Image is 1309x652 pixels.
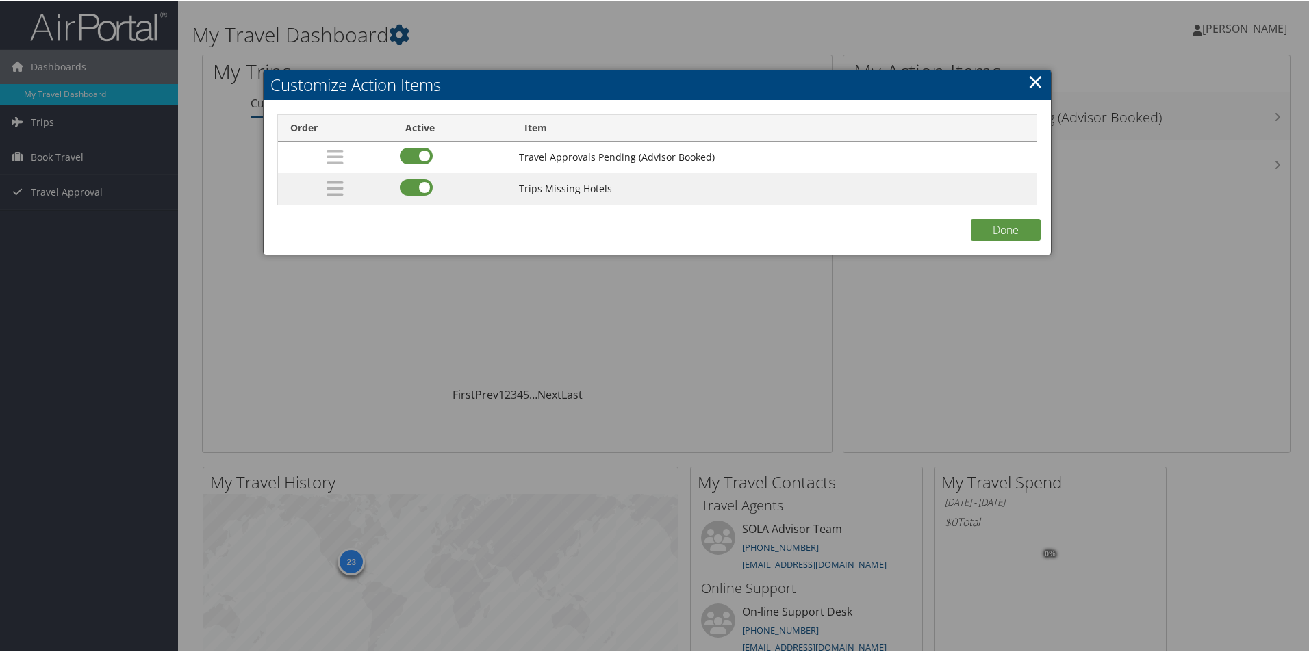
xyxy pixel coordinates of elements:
th: Active [393,114,512,140]
a: Close [1028,66,1043,94]
h2: Customize Action Items [264,68,1051,99]
th: Order [278,114,393,140]
button: Done [971,218,1041,239]
td: Travel Approvals Pending (Advisor Booked) [512,140,1037,172]
th: Item [512,114,1037,140]
td: Trips Missing Hotels [512,172,1037,203]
